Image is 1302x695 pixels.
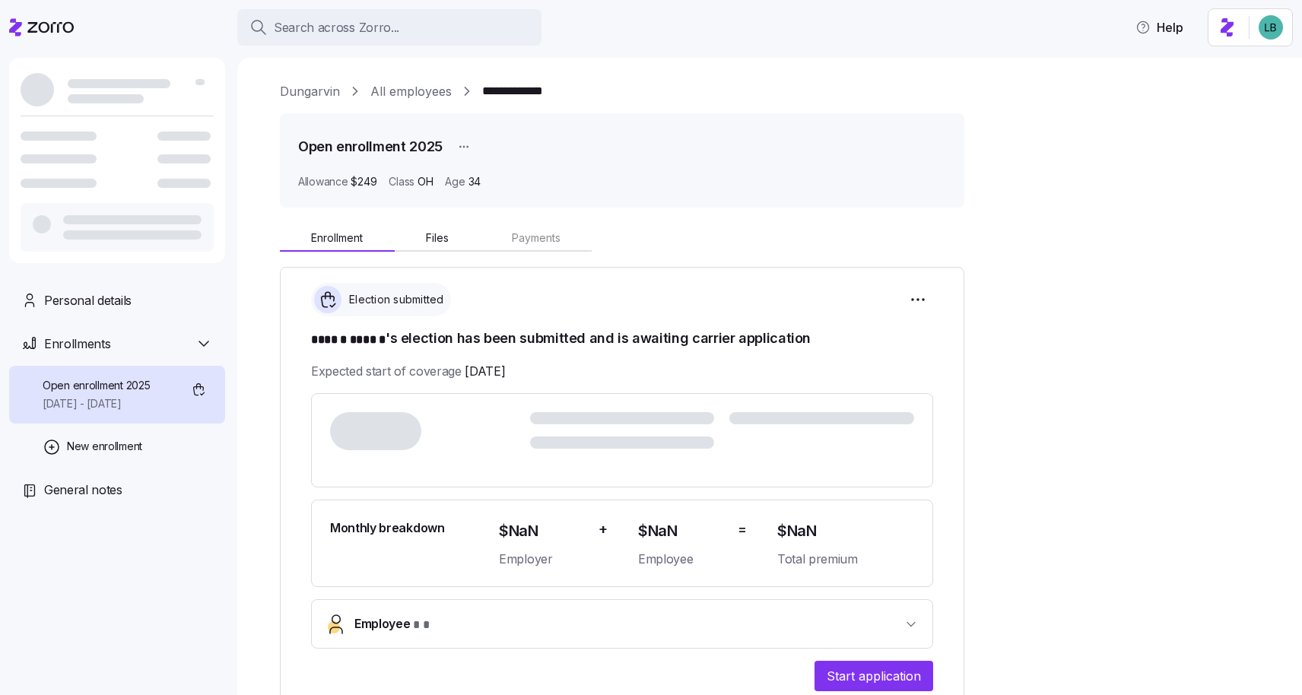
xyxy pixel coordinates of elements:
button: Help [1123,12,1196,43]
span: Allowance [298,174,348,189]
span: = [738,519,747,541]
span: + [599,519,608,541]
a: Dungarvin [280,82,340,101]
span: 34 [468,174,481,189]
span: [DATE] [465,362,505,381]
h1: 's election has been submitted and is awaiting carrier application [311,328,933,350]
span: Election submitted [345,292,444,307]
span: Enrollments [44,335,110,354]
span: Help [1135,18,1183,36]
span: Personal details [44,291,132,310]
button: Employee* * [312,600,932,648]
span: Open enrollment 2025 [43,378,150,393]
span: Search across Zorro... [274,18,399,37]
span: Age [445,174,465,189]
span: Employer [499,550,586,569]
a: All employees [370,82,452,101]
span: Total premium [777,550,914,569]
span: Payments [512,233,560,243]
span: Files [426,233,449,243]
button: Start application [815,661,933,691]
span: Expected start of coverage [311,362,505,381]
span: [DATE] - [DATE] [43,396,150,411]
img: 55738f7c4ee29e912ff6c7eae6e0401b [1259,15,1283,40]
button: Search across Zorro... [237,9,541,46]
span: Class [389,174,414,189]
span: $NaN [777,519,914,544]
span: Start application [827,667,921,685]
span: Employee [638,550,726,569]
span: New enrollment [67,439,142,454]
span: General notes [44,481,122,500]
span: Employee [354,614,430,635]
span: OH [418,174,433,189]
span: $249 [351,174,376,189]
span: $NaN [499,519,586,544]
span: $NaN [638,519,726,544]
span: Enrollment [311,233,363,243]
h1: Open enrollment 2025 [298,137,443,156]
span: Monthly breakdown [330,519,445,538]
